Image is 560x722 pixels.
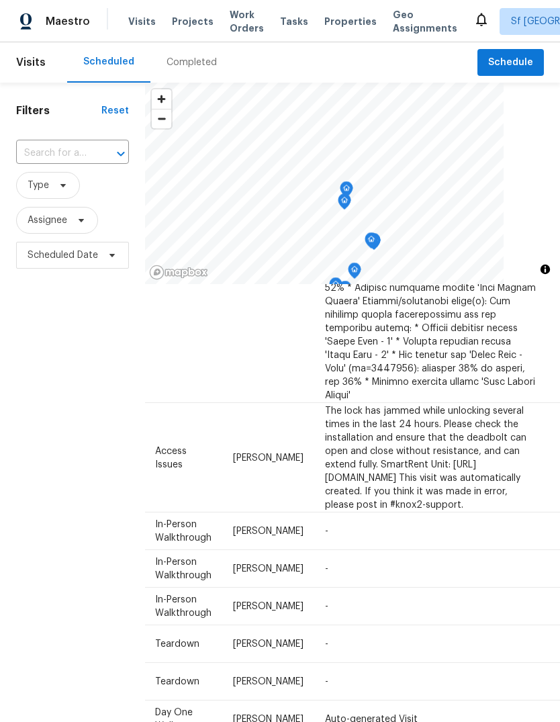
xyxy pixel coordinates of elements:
span: Toggle attribution [541,262,549,277]
span: Projects [172,15,214,28]
h1: Filters [16,104,101,118]
span: Schedule [488,54,533,71]
span: - [325,639,328,649]
span: Teardown [155,677,199,686]
div: Map marker [348,263,361,283]
span: Tasks [280,17,308,26]
span: Teardown [155,639,199,649]
div: Map marker [340,181,353,202]
span: In-Person Walkthrough [155,557,212,580]
span: Access Issues [155,446,187,469]
div: Reset [101,104,129,118]
span: The lock has jammed while unlocking several times in the last 24 hours. Please check the installa... [325,406,526,509]
a: Mapbox homepage [149,265,208,280]
span: - [325,564,328,574]
div: Map marker [338,281,352,302]
span: [PERSON_NAME] [233,527,304,536]
span: Geo Assignments [393,8,457,35]
span: Visits [128,15,156,28]
button: Zoom out [152,109,171,128]
span: [PERSON_NAME] [233,602,304,611]
span: Maestro [46,15,90,28]
span: Assignee [28,214,67,227]
span: Scheduled Date [28,249,98,262]
span: Properties [324,15,377,28]
span: - [325,677,328,686]
div: Map marker [365,232,378,253]
div: Map marker [329,277,342,298]
span: - [325,527,328,536]
span: [PERSON_NAME] [233,677,304,686]
span: [PERSON_NAME] [233,639,304,649]
button: Toggle attribution [537,261,553,277]
button: Zoom in [152,89,171,109]
div: Map marker [338,193,351,214]
input: Search for an address... [16,143,91,164]
span: [PERSON_NAME] [233,453,304,462]
div: Scheduled [83,55,134,69]
span: In-Person Walkthrough [155,520,212,543]
span: Type [28,179,49,192]
button: Schedule [477,49,544,77]
span: [PERSON_NAME] [233,564,304,574]
canvas: Map [145,83,504,284]
span: In-Person Walkthrough [155,595,212,618]
span: - [325,602,328,611]
span: Visits [16,48,46,77]
div: Completed [167,56,217,69]
span: Work Orders [230,8,264,35]
button: Open [111,144,130,163]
